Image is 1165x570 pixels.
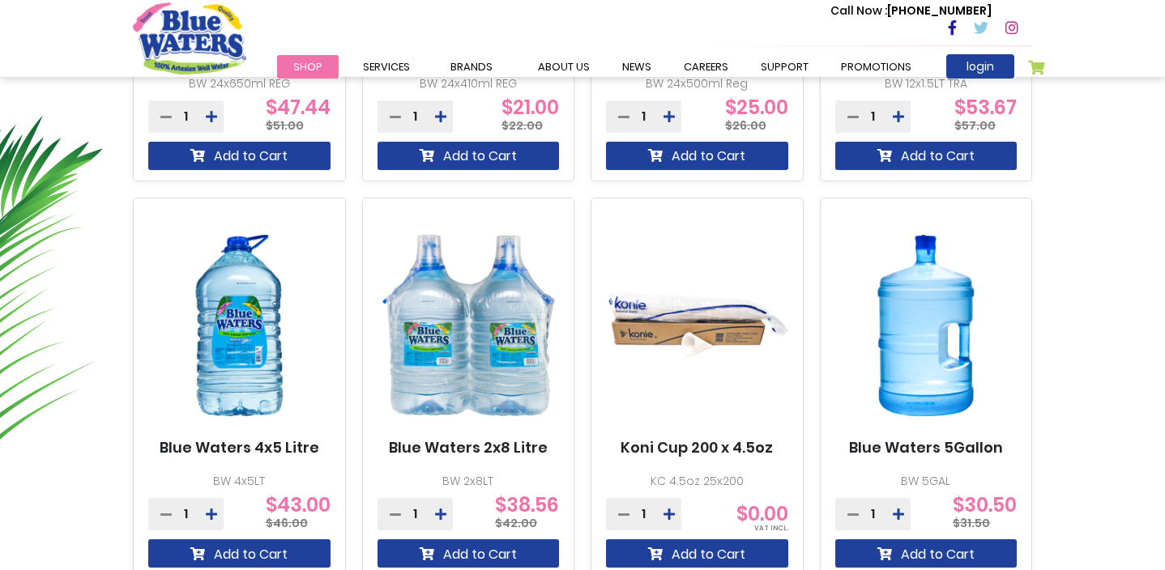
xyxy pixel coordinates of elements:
span: Services [363,59,410,74]
span: $31.50 [953,515,990,531]
span: $26.00 [725,117,766,134]
p: [PHONE_NUMBER] [830,2,992,19]
span: $0.00 [736,500,788,527]
span: $53.67 [954,108,1017,123]
p: BW 2x8LT [378,473,560,490]
p: BW 24x500ml Reg [606,75,788,92]
span: Brands [450,59,493,74]
a: store logo [133,2,246,74]
a: about us [522,55,606,79]
button: Add to Cart [378,539,560,568]
span: $38.56 [495,505,559,521]
img: Blue Waters 2x8 Litre [378,212,560,440]
p: BW 4x5LT [148,473,331,490]
a: Blue Waters 5Gallon [849,439,1003,457]
button: Add to Cart [606,142,788,170]
button: Add to Cart [835,539,1018,568]
span: $46.00 [266,515,308,531]
button: Add to Cart [148,539,331,568]
span: $30.50 [953,505,1017,521]
a: Promotions [825,55,928,79]
p: KC 4.5oz 25x200 [606,473,788,490]
img: Koni Cup 200 x 4.5oz [606,212,788,440]
span: $42.00 [495,515,537,531]
img: Blue Waters 5Gallon [835,212,1018,440]
p: BW 24x650ml REG [148,75,331,92]
a: Blue Waters 2x8 Litre [389,439,548,457]
button: Add to Cart [378,142,560,170]
button: Add to Cart [148,142,331,170]
a: support [745,55,825,79]
span: $43.00 [266,505,331,521]
a: careers [668,55,745,79]
span: Call Now : [830,2,887,19]
span: Shop [293,59,322,74]
img: Blue Waters 4x5 Litre [148,212,331,440]
a: Koni Cup 200 x 4.5oz [621,439,773,457]
p: BW 12x1.5LT TRA [835,75,1018,92]
span: $57.00 [954,117,996,134]
button: Add to Cart [835,142,1018,170]
span: $47.44 [266,108,331,123]
p: BW 5GAL [835,473,1018,490]
button: Add to Cart [606,539,788,568]
a: login [946,54,1014,79]
span: $51.00 [266,117,304,134]
span: $21.00 [501,108,559,123]
a: Blue Waters 4x5 Litre [160,439,319,457]
p: BW 24x410ml REG [378,75,560,92]
span: $25.00 [725,108,788,123]
a: News [606,55,668,79]
span: $22.00 [501,117,543,134]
